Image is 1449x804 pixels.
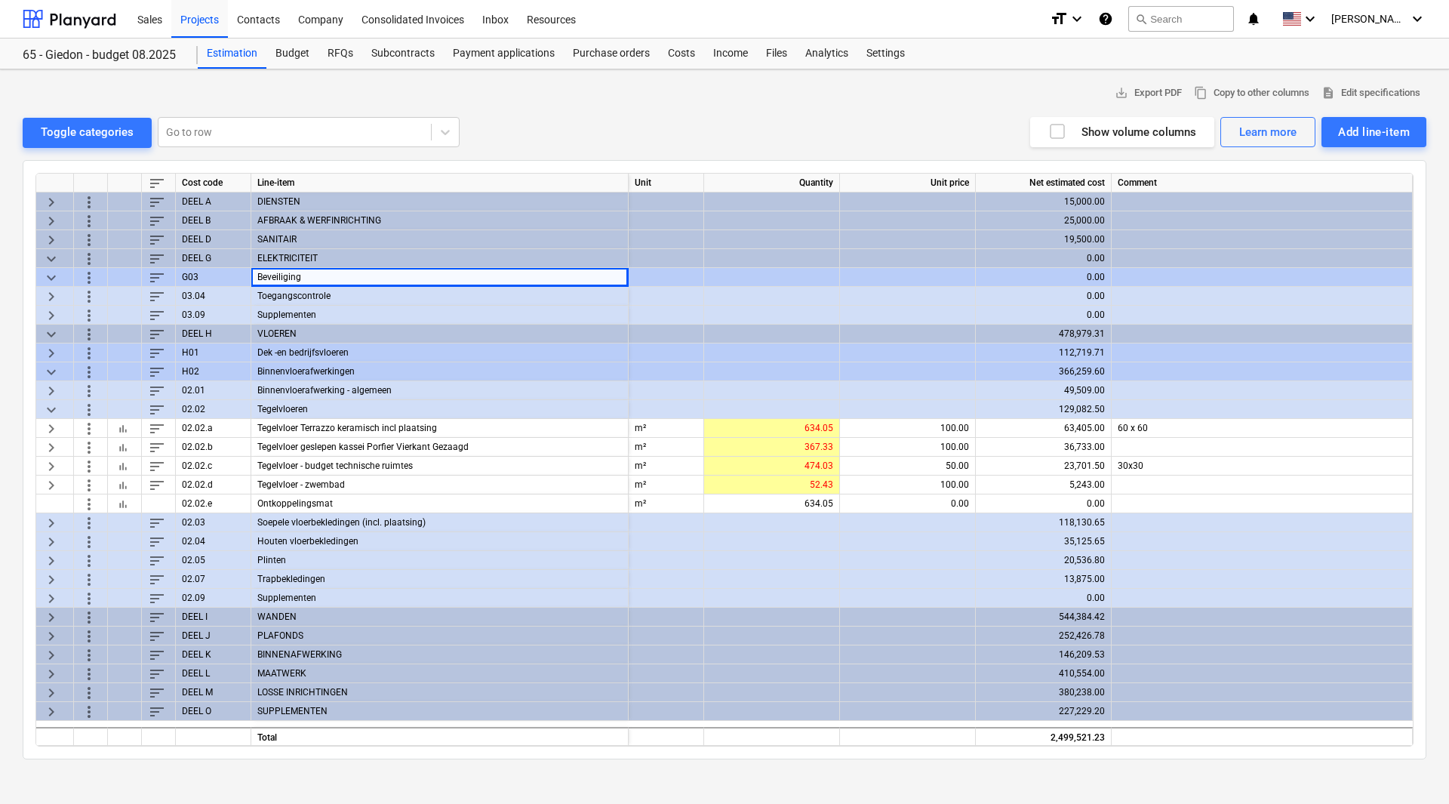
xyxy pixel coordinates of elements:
span: keyboard_arrow_right [42,589,60,607]
span: more_vert [80,362,98,380]
span: more_vert [80,249,98,267]
span: sort [148,702,166,720]
div: VLOEREN [251,325,629,343]
div: 252,426.78 [982,627,1105,645]
div: 0.00 [982,268,1105,287]
span: more_vert [80,702,98,720]
span: sort [148,268,166,286]
span: keyboard_arrow_right [42,287,60,305]
div: 100.00 [846,419,969,438]
span: sort [148,362,166,380]
span: keyboard_arrow_right [42,306,60,324]
div: 02.02.b [176,438,251,457]
span: sort [148,513,166,531]
span: sort [148,457,166,475]
div: Comment [1112,174,1413,193]
span: more_vert [80,664,98,682]
span: sort [148,419,166,437]
a: Estimation [198,39,266,69]
a: Files [757,39,796,69]
div: G03 [176,268,251,287]
div: Tegelvloer geslepen kassei Porfier Vierkant Gezaagd [251,438,629,457]
span: sort [148,381,166,399]
div: H01 [176,343,251,362]
div: 474.03 [710,457,833,476]
div: 112,719.71 [982,343,1105,362]
div: 02.04 [176,532,251,551]
a: Subcontracts [362,39,444,69]
div: 35,125.65 [982,532,1105,551]
div: Soepele vloerbekledingen (incl. plaatsing) [251,513,629,532]
div: m² [629,457,704,476]
div: 129,082.50 [982,400,1105,419]
span: keyboard_arrow_down [42,362,60,380]
div: Purchase orders [564,39,659,69]
span: keyboard_arrow_right [42,457,60,475]
div: 410,554.00 [982,664,1105,683]
span: more_vert [80,400,98,418]
span: more_vert [80,476,98,494]
span: keyboard_arrow_right [42,211,60,229]
span: keyboard_arrow_right [42,645,60,664]
span: more_vert [80,683,98,701]
div: 02.05 [176,551,251,570]
div: 60 x 60 [1112,419,1413,438]
div: m² [629,438,704,457]
div: 380,238.00 [982,683,1105,702]
a: Budget [266,39,318,69]
div: 5,243.00 [982,476,1105,494]
span: sort [148,230,166,248]
span: keyboard_arrow_right [42,683,60,701]
span: sort [148,325,166,343]
span: Edit specifications [1321,85,1420,102]
div: 0.00 [982,494,1105,513]
span: sort [148,287,166,305]
div: AFBRAAK & WERFINRICHTING [251,211,629,230]
div: Trapbekledingen [251,570,629,589]
div: DEEL M [176,683,251,702]
div: Total [251,727,629,746]
div: Unit price [840,174,976,193]
span: sort [148,193,166,211]
span: sort [148,551,166,569]
div: m² [629,419,704,438]
div: Show volume columns [1048,122,1196,142]
a: Costs [659,39,704,69]
span: keyboard_arrow_right [42,193,60,211]
div: DEEL D [176,230,251,249]
div: 03.04 [176,287,251,306]
span: keyboard_arrow_right [42,419,60,437]
div: 25,000.00 [982,211,1105,230]
button: Search [1128,6,1234,32]
span: keyboard_arrow_right [42,627,60,645]
div: 367.33 [710,438,833,457]
div: m² [629,494,704,513]
span: more_vert [80,211,98,229]
span: more_vert [80,193,98,211]
div: Plinten [251,551,629,570]
div: Toegangscontrole [251,287,629,306]
a: Analytics [796,39,857,69]
div: 478,979.31 [982,325,1105,343]
span: sort [148,645,166,664]
div: Cost code [176,174,251,193]
span: sort [148,664,166,682]
i: keyboard_arrow_down [1408,10,1426,28]
div: WANDEN [251,608,629,627]
a: Settings [857,39,914,69]
div: 146,209.53 [982,645,1105,664]
div: DEEL I [176,608,251,627]
div: 0.00 [982,306,1105,325]
span: keyboard_arrow_down [42,400,60,418]
span: more_vert [80,589,98,607]
div: DEEL L [176,664,251,683]
div: 02.07 [176,570,251,589]
span: sort [148,211,166,229]
div: 20,536.80 [982,551,1105,570]
span: more_vert [80,230,98,248]
div: Payment applications [444,39,564,69]
span: description [1321,86,1335,100]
